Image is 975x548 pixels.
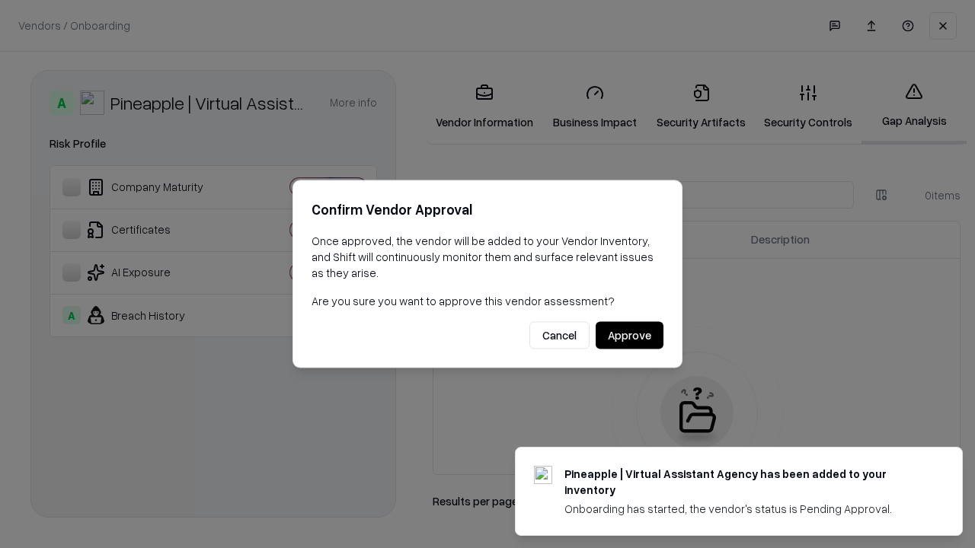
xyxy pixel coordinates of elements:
[564,501,925,517] div: Onboarding has started, the vendor's status is Pending Approval.
[596,322,663,349] button: Approve
[312,293,663,309] p: Are you sure you want to approve this vendor assessment?
[312,199,663,221] h2: Confirm Vendor Approval
[529,322,590,349] button: Cancel
[534,466,552,484] img: trypineapple.com
[312,233,663,281] p: Once approved, the vendor will be added to your Vendor Inventory, and Shift will continuously mon...
[564,466,925,498] div: Pineapple | Virtual Assistant Agency has been added to your inventory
